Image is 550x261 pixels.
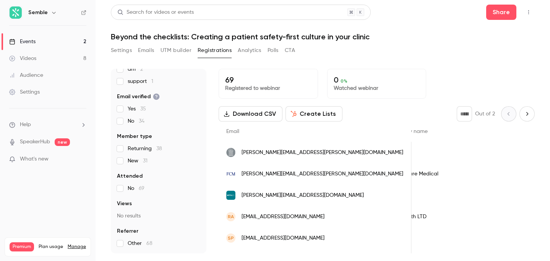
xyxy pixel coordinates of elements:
span: Returning [128,145,162,152]
button: Settings [111,44,132,57]
span: 1 [151,79,153,84]
h1: Beyond the checklists: Creating a patient safety-first culture in your clinic [111,32,535,41]
span: [PERSON_NAME][EMAIL_ADDRESS][PERSON_NAME][DOMAIN_NAME] [242,170,403,178]
span: [EMAIL_ADDRESS][DOMAIN_NAME] [242,234,324,242]
button: Emails [138,44,154,57]
li: help-dropdown-opener [9,121,86,129]
div: Settings [9,88,40,96]
button: Create Lists [286,106,342,122]
div: MyPace [380,185,542,206]
p: 0 [334,75,420,84]
span: Referrer [117,227,138,235]
div: MRL Health LTD [380,206,542,227]
div: Events [9,38,36,45]
span: am [128,65,143,73]
button: CTA [285,44,295,57]
span: new [55,138,70,146]
img: futurecaremedical.com [226,169,235,178]
span: Attended [117,172,143,180]
span: 2 [140,66,143,72]
span: Help [20,121,31,129]
img: mypaceuk.com [226,191,235,200]
h6: Semble [28,9,48,16]
a: Manage [68,244,86,250]
a: SpeakerHub [20,138,50,146]
button: Registrations [198,44,232,57]
span: Views [117,200,132,208]
span: 69 [139,186,144,191]
div: Future Care Medical [380,163,542,185]
span: [PERSON_NAME][EMAIL_ADDRESS][PERSON_NAME][DOMAIN_NAME] [242,149,403,157]
span: Other [128,240,153,247]
button: Download CSV [219,106,282,122]
div: Search for videos or events [117,8,194,16]
button: Next page [519,106,535,122]
span: Email [226,129,239,134]
span: Premium [10,242,34,251]
p: No results [117,212,200,220]
iframe: Noticeable Trigger [77,156,86,163]
span: Member type [117,133,152,140]
span: [EMAIL_ADDRESS][DOMAIN_NAME] [242,213,324,221]
span: No [128,117,144,125]
button: Polls [268,44,279,57]
span: What's new [20,155,49,163]
p: Watched webinar [334,84,420,92]
span: RA [228,213,234,220]
span: 34 [139,118,144,124]
span: 31 [143,158,148,164]
p: Registered to webinar [225,84,312,92]
span: 38 [156,146,162,151]
div: Videos [9,55,36,62]
button: Analytics [238,44,261,57]
span: SP [228,235,234,242]
span: 0 % [341,78,347,84]
span: 35 [140,106,146,112]
button: UTM builder [161,44,191,57]
span: Yes [128,105,146,113]
div: Audience [9,71,43,79]
p: 69 [225,75,312,84]
span: [PERSON_NAME][EMAIL_ADDRESS][DOMAIN_NAME] [242,191,364,199]
span: 68 [146,241,153,246]
span: support [128,78,153,85]
section: facet-groups [117,29,200,247]
span: Plan usage [39,244,63,250]
button: Share [486,5,516,20]
img: Semble [10,6,22,19]
span: New [128,157,148,165]
span: No [128,185,144,192]
p: Out of 2 [475,110,495,118]
span: Email verified [117,93,160,101]
img: walcotehealth.co.uk [226,148,235,157]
